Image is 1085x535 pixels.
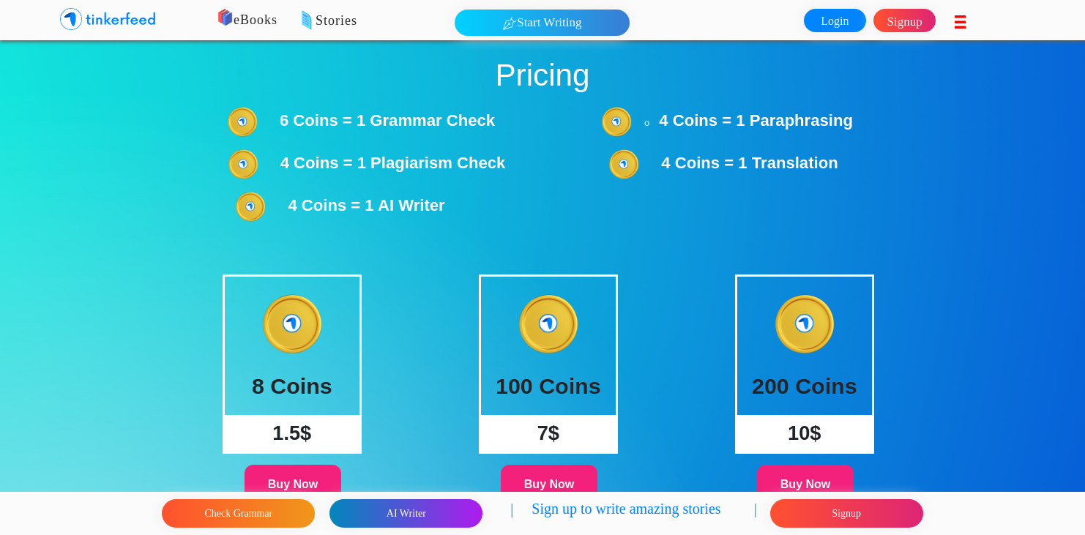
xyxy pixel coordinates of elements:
[873,9,936,32] a: Signup
[455,10,630,36] button: Start Writing
[770,499,923,528] button: Signup
[329,499,482,528] button: AI Writer
[661,151,838,175] p: 4 Coins = 1 Translation
[788,419,821,449] p: 10$
[757,465,854,504] button: Buy Now
[659,108,853,132] p: 4 Coins = 1 Paraphrasing
[280,151,506,175] p: 4 Coins = 1 Plagiarism Check
[272,419,311,449] p: 1.5$
[542,103,909,142] div: o
[162,499,315,528] button: Check Grammar
[252,370,332,403] p: 8 Coins
[245,465,341,504] button: Buy Now
[198,10,675,31] p: eBooks
[256,11,733,31] p: Stories
[752,370,857,403] p: 200 Coins
[496,370,601,403] p: 100 Coins
[280,108,495,132] p: 6 Coins = 1 Grammar Check
[495,57,589,94] h1: Pricing
[537,419,559,449] p: 7$
[288,193,444,217] p: 4 Coins = 1 AI Writer
[804,9,866,32] a: Login
[501,465,597,504] button: Buy Now
[510,498,756,529] p: | Sign up to write amazing stories |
